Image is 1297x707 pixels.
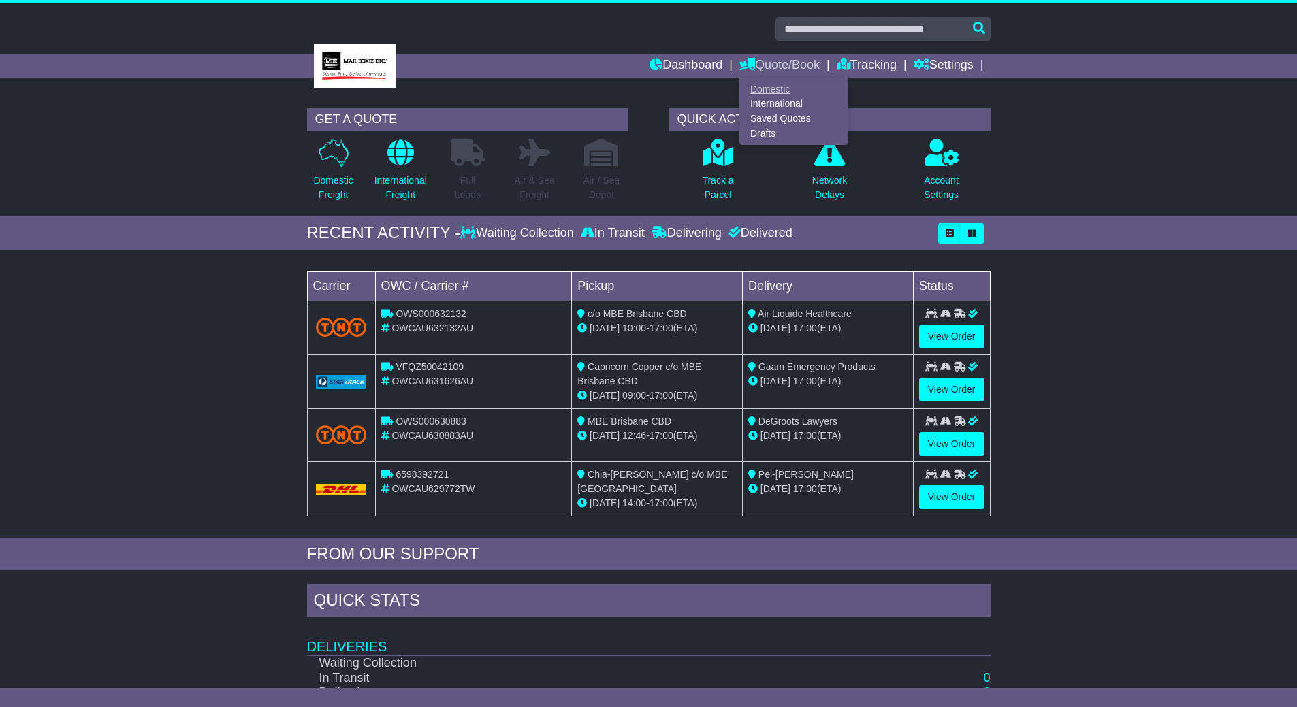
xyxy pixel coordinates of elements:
div: Quick Stats [307,584,991,621]
span: 17:00 [793,483,817,494]
a: NetworkDelays [812,138,848,210]
a: InternationalFreight [374,138,428,210]
img: DHL.png [316,484,367,495]
p: Network Delays [812,174,847,202]
img: TNT_Domestic.png [316,318,367,336]
td: Waiting Collection [307,655,837,671]
td: Delivering [307,685,837,700]
span: 09:00 [622,390,646,401]
a: View Order [919,325,984,348]
p: Full Loads [451,174,485,202]
a: Dashboard [650,54,722,78]
img: GetCarrierServiceLogo [316,375,367,389]
span: [DATE] [760,483,790,494]
a: View Order [919,485,984,509]
span: 14:00 [622,497,646,508]
span: [DATE] [590,497,620,508]
span: [DATE] [590,323,620,333]
span: 17:00 [793,323,817,333]
span: 17:00 [793,430,817,441]
span: DeGroots Lawyers [758,416,837,427]
div: Waiting Collection [460,226,577,241]
img: TNT_Domestic.png [316,425,367,444]
a: View Order [919,378,984,401]
div: RECENT ACTIVITY - [307,223,461,243]
span: Pei-[PERSON_NAME] [758,469,854,480]
a: Settings [914,54,974,78]
span: OWCAU631626AU [391,376,473,387]
span: [DATE] [590,390,620,401]
a: Drafts [740,126,848,141]
span: OWS000632132 [396,308,466,319]
td: Status [913,271,990,301]
span: VFQZ50042109 [396,361,464,372]
a: AccountSettings [923,138,959,210]
td: OWC / Carrier # [375,271,572,301]
div: Delivering [648,226,725,241]
span: 6598392721 [396,469,449,480]
span: Chia-[PERSON_NAME] c/o MBE [GEOGRAPHIC_DATA] [577,469,727,494]
div: - (ETA) [577,496,737,510]
div: (ETA) [748,482,908,496]
div: QUICK ACTIONS [669,108,991,131]
a: 0 [983,671,990,685]
span: 17:00 [650,430,673,441]
span: OWCAU630883AU [391,430,473,441]
div: FROM OUR SUPPORT [307,544,991,564]
div: GET A QUOTE [307,108,628,131]
span: OWS000630883 [396,416,466,427]
span: MBE Brisbane CBD [588,416,671,427]
span: 10:00 [622,323,646,333]
a: Domestic [740,82,848,97]
span: OWCAU629772TW [391,483,475,494]
a: International [740,97,848,112]
div: Quote/Book [739,78,848,145]
span: [DATE] [590,430,620,441]
td: Delivery [742,271,913,301]
p: Track a Parcel [702,174,733,202]
div: - (ETA) [577,389,737,403]
p: Account Settings [924,174,959,202]
span: 12:46 [622,430,646,441]
td: Carrier [307,271,375,301]
span: [DATE] [760,376,790,387]
span: Capricorn Copper c/o MBE Brisbane CBD [577,361,701,387]
span: 17:00 [650,497,673,508]
span: 17:00 [650,390,673,401]
div: - (ETA) [577,429,737,443]
p: Air & Sea Freight [515,174,555,202]
img: MBE Brisbane CBD [314,44,396,88]
p: Air / Sea Depot [583,174,620,202]
a: Quote/Book [739,54,820,78]
td: Deliveries [307,621,991,655]
span: OWCAU632132AU [391,323,473,333]
td: In Transit [307,671,837,686]
span: Gaam Emergency Products [758,361,876,372]
a: View Order [919,432,984,456]
div: (ETA) [748,429,908,443]
div: (ETA) [748,374,908,389]
p: Domestic Freight [313,174,353,202]
span: 17:00 [793,376,817,387]
span: Air Liquide Healthcare [758,308,852,319]
div: In Transit [577,226,648,241]
div: Delivered [725,226,792,241]
a: Track aParcel [701,138,734,210]
span: 17:00 [650,323,673,333]
td: Pickup [572,271,743,301]
a: Saved Quotes [740,112,848,127]
p: International Freight [374,174,427,202]
a: Tracking [837,54,897,78]
div: - (ETA) [577,321,737,335]
span: [DATE] [760,430,790,441]
a: DomesticFreight [313,138,353,210]
div: (ETA) [748,321,908,335]
a: 0 [983,685,990,699]
span: c/o MBE Brisbane CBD [588,308,687,319]
span: [DATE] [760,323,790,333]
